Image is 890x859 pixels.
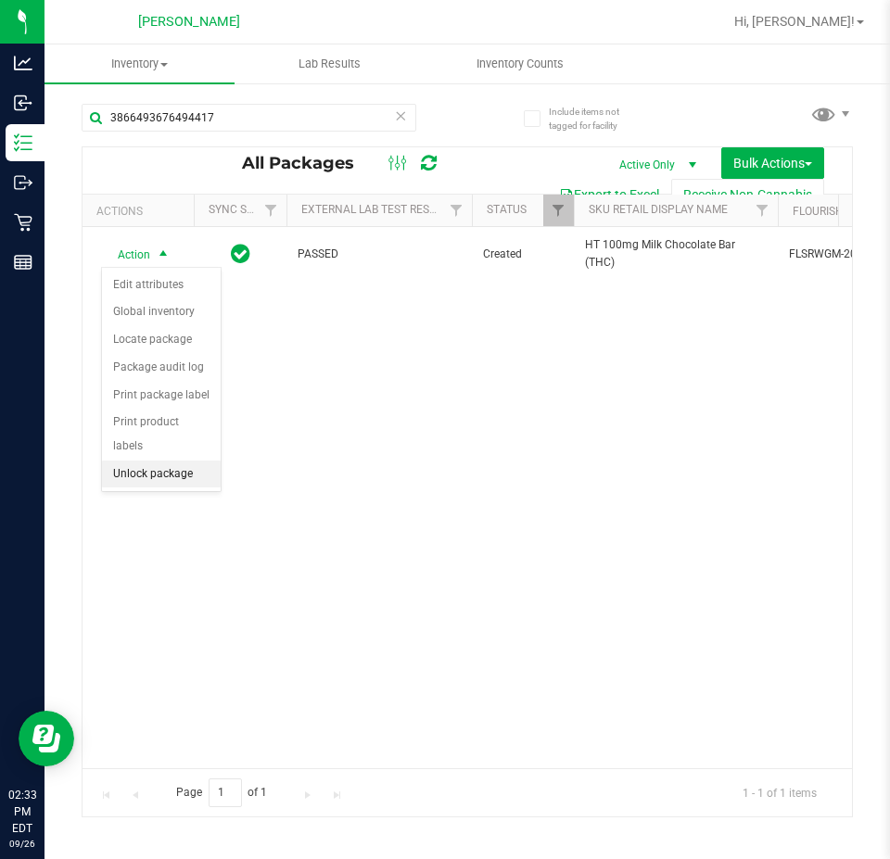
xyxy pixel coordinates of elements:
[8,787,36,837] p: 02:33 PM EDT
[549,105,642,133] span: Include items not tagged for facility
[209,203,280,216] a: Sync Status
[483,246,563,263] span: Created
[543,195,574,226] a: Filter
[589,203,728,216] a: SKU Retail Display Name
[14,213,32,232] inline-svg: Retail
[441,195,472,226] a: Filter
[425,44,615,83] a: Inventory Counts
[298,246,461,263] span: PASSED
[14,133,32,152] inline-svg: Inventory
[451,56,589,72] span: Inventory Counts
[102,354,221,382] li: Package audit log
[102,461,221,488] li: Unlock package
[14,54,32,72] inline-svg: Analytics
[273,56,386,72] span: Lab Results
[487,203,527,216] a: Status
[733,156,812,171] span: Bulk Actions
[102,272,221,299] li: Edit attributes
[14,94,32,112] inline-svg: Inbound
[231,241,250,267] span: In Sync
[301,203,447,216] a: External Lab Test Result
[14,173,32,192] inline-svg: Outbound
[138,14,240,30] span: [PERSON_NAME]
[747,195,778,226] a: Filter
[256,195,286,226] a: Filter
[44,56,235,72] span: Inventory
[235,44,425,83] a: Lab Results
[242,153,373,173] span: All Packages
[102,382,221,410] li: Print package label
[160,778,283,807] span: Page of 1
[96,205,186,218] div: Actions
[82,104,416,132] input: Search Package ID, Item Name, SKU, Lot or Part Number...
[102,326,221,354] li: Locate package
[547,179,671,210] button: Export to Excel
[102,298,221,326] li: Global inventory
[101,242,151,268] span: Action
[721,147,824,179] button: Bulk Actions
[19,711,74,766] iframe: Resource center
[209,778,242,807] input: 1
[728,778,832,806] span: 1 - 1 of 1 items
[734,14,855,29] span: Hi, [PERSON_NAME]!
[671,179,824,210] button: Receive Non-Cannabis
[44,44,235,83] a: Inventory
[152,242,175,268] span: select
[102,409,221,460] li: Print product labels
[8,837,36,851] p: 09/26
[14,253,32,272] inline-svg: Reports
[585,236,767,272] span: HT 100mg Milk Chocolate Bar (THC)
[394,104,407,128] span: Clear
